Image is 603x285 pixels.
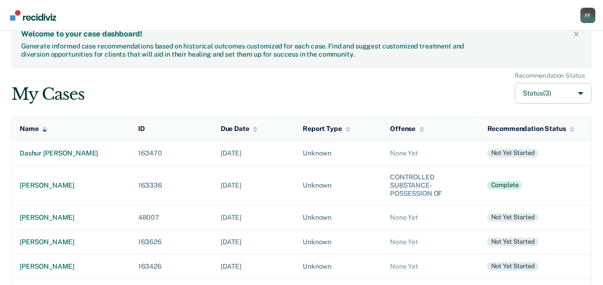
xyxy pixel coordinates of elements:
[130,165,213,205] td: 163336
[130,141,213,165] td: 163470
[20,214,123,222] div: [PERSON_NAME]
[213,141,295,165] td: [DATE]
[295,254,382,279] td: Unknown
[295,205,382,230] td: Unknown
[21,29,570,38] div: Welcome to your case dashboard!
[12,84,84,104] div: My Cases
[138,125,145,133] div: ID
[487,213,538,222] div: Not yet started
[295,165,382,205] td: Unknown
[487,181,522,190] div: Complete
[213,254,295,279] td: [DATE]
[21,42,467,59] div: Generate informed case recommendations based on historical outcomes customized for each case. Fin...
[487,262,538,271] div: Not yet started
[20,125,47,133] div: Name
[390,125,424,133] div: Offense
[213,230,295,254] td: [DATE]
[20,262,123,271] div: [PERSON_NAME]
[303,125,350,133] div: Report Type
[390,238,472,246] div: None Yet
[213,205,295,230] td: [DATE]
[487,149,538,157] div: Not yet started
[213,165,295,205] td: [DATE]
[130,230,213,254] td: 163626
[295,141,382,165] td: Unknown
[580,8,595,23] button: Profile dropdown button
[295,230,382,254] td: Unknown
[515,72,585,80] div: Recommendation Status
[487,125,574,133] div: Recommendation Status
[580,8,595,23] div: F F
[515,83,591,104] button: Status(3)
[10,10,56,21] img: Recidiviz
[130,254,213,279] td: 163426
[390,214,472,222] div: None Yet
[390,149,472,157] div: None Yet
[390,262,472,271] div: None Yet
[130,205,213,230] td: 48007
[221,125,258,133] div: Due Date
[20,181,123,190] div: [PERSON_NAME]
[20,238,123,246] div: [PERSON_NAME]
[390,173,472,197] div: CONTROLLED SUBSTANCE-POSSESSION OF
[487,237,538,246] div: Not yet started
[20,149,123,157] div: dashur [PERSON_NAME]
